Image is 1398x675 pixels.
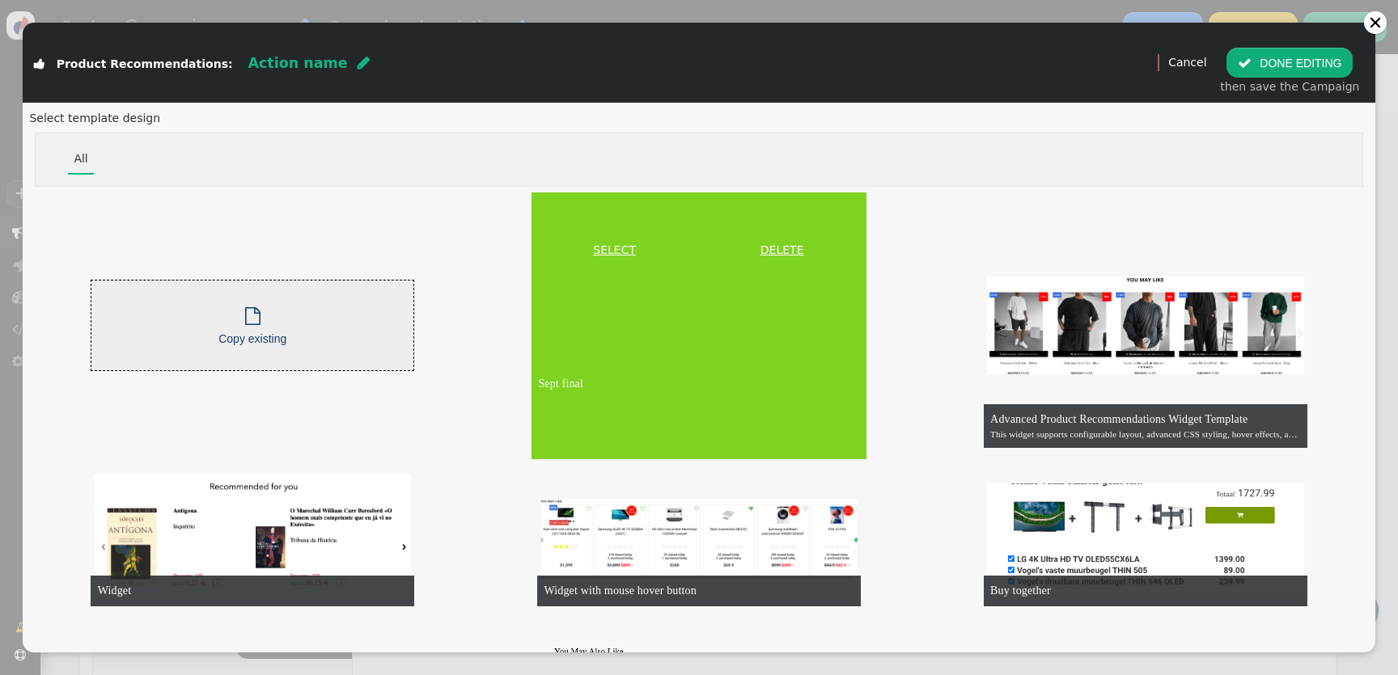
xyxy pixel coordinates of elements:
span: Widget [98,584,132,597]
span:  [34,58,44,70]
button: DONE EDITING [1226,48,1353,77]
span:  [245,307,261,325]
a: Cancel [1168,56,1206,69]
div: Select template design [29,110,1368,127]
span: Action name [248,55,347,71]
img: This widget supports configurable layout, advanced CSS styling, hover effects, and more. [987,276,1304,374]
span: Advanced Product Recommendations Widget Template [990,413,1248,425]
div: This widget supports configurable layout, advanced CSS styling, hover effects, and more. [990,428,1300,441]
span:  [358,56,370,70]
span: Product Recommendations: [57,57,233,70]
a: DELETE [701,242,863,259]
a: SELECT [535,242,694,259]
span: Widget with mouse hover button [544,584,697,597]
div: then save the Campaign [1220,78,1359,95]
span: Copy existing [218,332,286,345]
span: Buy together [990,584,1051,597]
span:  [1238,57,1252,70]
li: All [68,145,93,175]
span: Sept final [538,378,583,390]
